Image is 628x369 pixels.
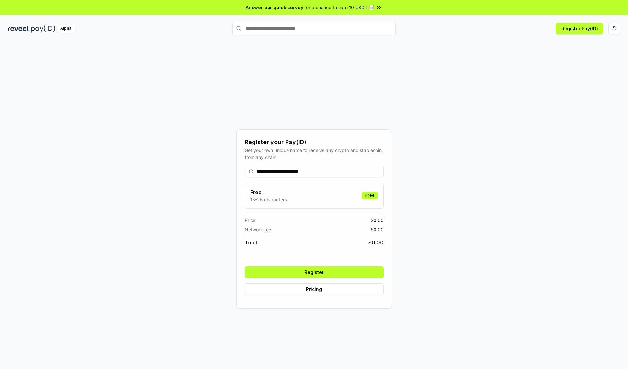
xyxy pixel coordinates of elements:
[556,23,603,34] button: Register Pay(ID)
[371,217,384,224] span: $ 0.00
[245,266,384,278] button: Register
[8,25,30,33] img: reveel_dark
[250,188,287,196] h3: Free
[245,239,257,246] span: Total
[245,217,255,224] span: Price
[245,283,384,295] button: Pricing
[245,226,271,233] span: Network fee
[245,147,384,160] div: Get your own unique name to receive any crypto and stablecoin, from any chain
[371,226,384,233] span: $ 0.00
[246,4,303,11] span: Answer our quick survey
[305,4,375,11] span: for a chance to earn 10 USDT 📝
[57,25,75,33] div: Alpha
[31,25,55,33] img: pay_id
[362,192,378,199] div: Free
[250,196,287,203] p: 13-25 characters
[245,138,384,147] div: Register your Pay(ID)
[368,239,384,246] span: $ 0.00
